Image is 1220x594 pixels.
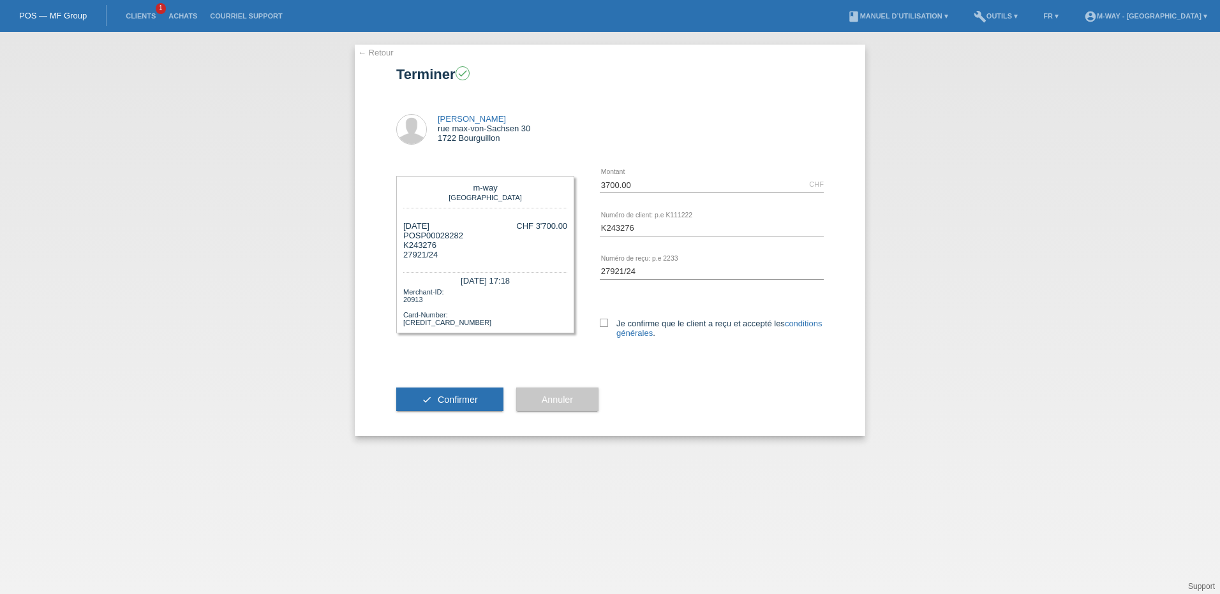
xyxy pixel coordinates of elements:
span: K243276 [403,240,436,250]
i: check [422,395,432,405]
a: conditions générales [616,319,822,338]
button: Annuler [516,388,599,412]
div: CHF [809,180,824,188]
div: [DATE] POSP00028282 [403,221,463,259]
i: account_circle [1084,10,1097,23]
div: CHF 3'700.00 [516,221,567,231]
a: buildOutils ▾ [967,12,1024,20]
button: check Confirmer [396,388,503,412]
a: Support [1188,582,1215,591]
a: account_circlem-way - [GEOGRAPHIC_DATA] ▾ [1078,12,1214,20]
div: Merchant-ID: 20913 Card-Number: [CREDIT_CARD_NUMBER] [403,287,567,326]
span: Confirmer [438,395,478,405]
div: m-way [406,183,564,192]
label: Je confirme que le client a reçu et accepté les . [600,319,824,338]
a: FR ▾ [1037,12,1065,20]
span: 1 [156,3,166,14]
i: book [847,10,860,23]
div: [GEOGRAPHIC_DATA] [406,192,564,201]
a: bookManuel d’utilisation ▾ [841,12,955,20]
div: rue max-von-Sachsen 30 1722 Bourguillon [438,114,530,143]
a: Courriel Support [204,12,288,20]
a: [PERSON_NAME] [438,114,506,124]
span: Annuler [542,395,573,405]
a: Achats [162,12,204,20]
i: build [974,10,986,23]
span: 27921/24 [403,250,438,259]
a: Clients [119,12,162,20]
a: POS — MF Group [19,11,87,20]
h1: Terminer [396,66,824,82]
div: [DATE] 17:18 [403,272,567,287]
i: check [457,68,468,79]
a: ← Retour [358,48,394,57]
